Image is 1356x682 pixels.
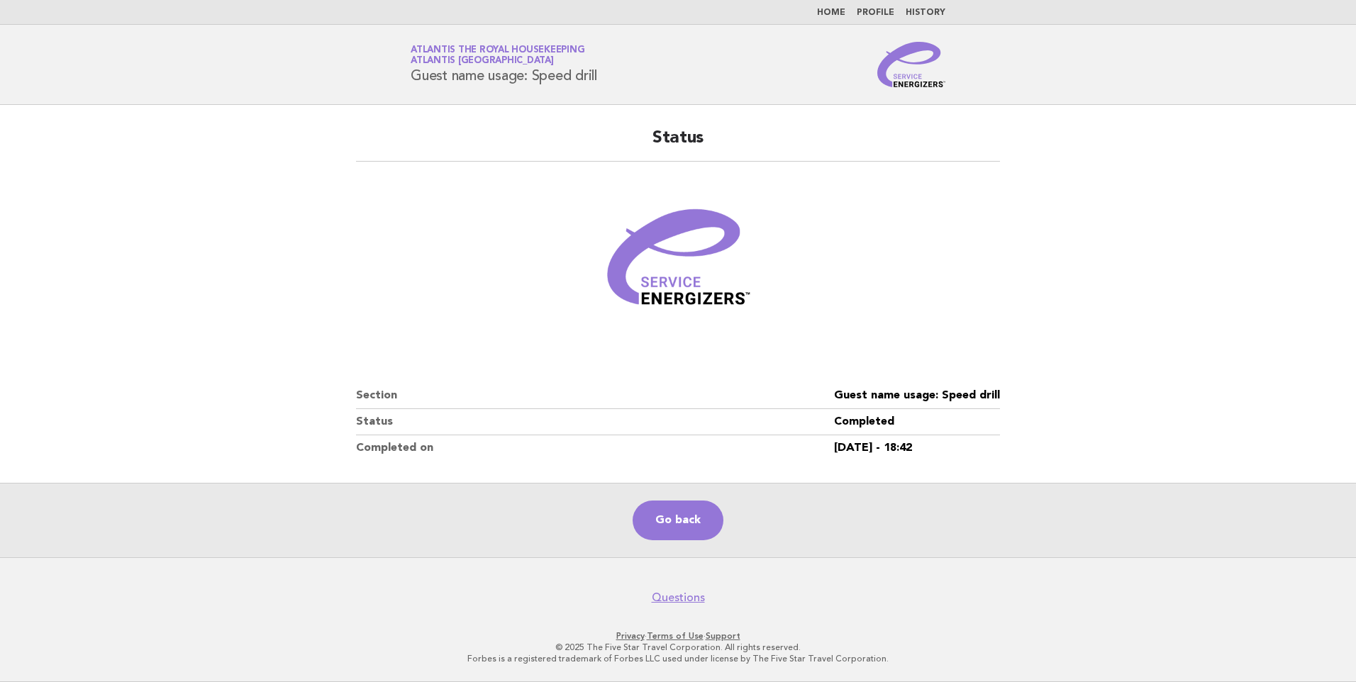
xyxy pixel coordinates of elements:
dt: Status [356,409,834,435]
h2: Status [356,127,1000,162]
dd: [DATE] - 18:42 [834,435,1000,461]
a: Go back [633,501,723,540]
dd: Guest name usage: Speed drill [834,383,1000,409]
h1: Guest name usage: Speed drill [411,46,597,83]
a: Home [817,9,845,17]
a: Terms of Use [647,631,704,641]
a: Support [706,631,740,641]
img: Verified [593,179,763,349]
a: Questions [652,591,705,605]
a: Atlantis the Royal HousekeepingAtlantis [GEOGRAPHIC_DATA] [411,45,584,65]
p: Forbes is a registered trademark of Forbes LLC used under license by The Five Star Travel Corpora... [244,653,1112,664]
dt: Completed on [356,435,834,461]
p: · · [244,630,1112,642]
dt: Section [356,383,834,409]
a: Profile [857,9,894,17]
a: History [906,9,945,17]
dd: Completed [834,409,1000,435]
p: © 2025 The Five Star Travel Corporation. All rights reserved. [244,642,1112,653]
span: Atlantis [GEOGRAPHIC_DATA] [411,57,554,66]
img: Service Energizers [877,42,945,87]
a: Privacy [616,631,645,641]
